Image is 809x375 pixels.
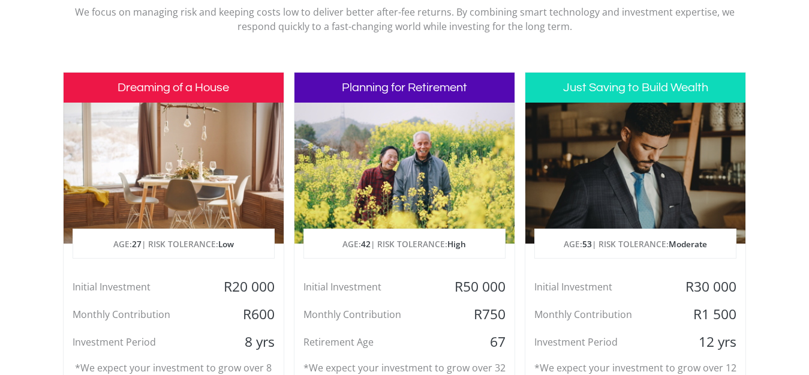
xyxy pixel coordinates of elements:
[294,305,441,323] div: Monthly Contribution
[294,333,441,351] div: Retirement Age
[210,333,283,351] div: 8 yrs
[441,278,515,296] div: R50 000
[447,238,466,250] span: High
[672,333,745,351] div: 12 yrs
[73,229,274,259] p: AGE: | RISK TOLERANCE:
[669,238,707,250] span: Moderate
[441,333,515,351] div: 67
[64,278,210,296] div: Initial Investment
[304,229,505,259] p: AGE: | RISK TOLERANCE:
[672,278,745,296] div: R30 000
[64,333,210,351] div: Investment Period
[132,238,142,250] span: 27
[361,238,371,250] span: 42
[210,278,283,296] div: R20 000
[582,238,592,250] span: 53
[218,238,234,250] span: Low
[294,73,515,103] h3: Planning for Retirement
[64,73,284,103] h3: Dreaming of a House
[672,305,745,323] div: R1 500
[441,305,515,323] div: R750
[294,278,441,296] div: Initial Investment
[535,229,736,259] p: AGE: | RISK TOLERANCE:
[525,333,672,351] div: Investment Period
[210,305,283,323] div: R600
[525,73,745,103] h3: Just Saving to Build Wealth
[525,278,672,296] div: Initial Investment
[64,305,210,323] div: Monthly Contribution
[525,305,672,323] div: Monthly Contribution
[72,5,738,34] p: We focus on managing risk and keeping costs low to deliver better after-fee returns. By combining...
